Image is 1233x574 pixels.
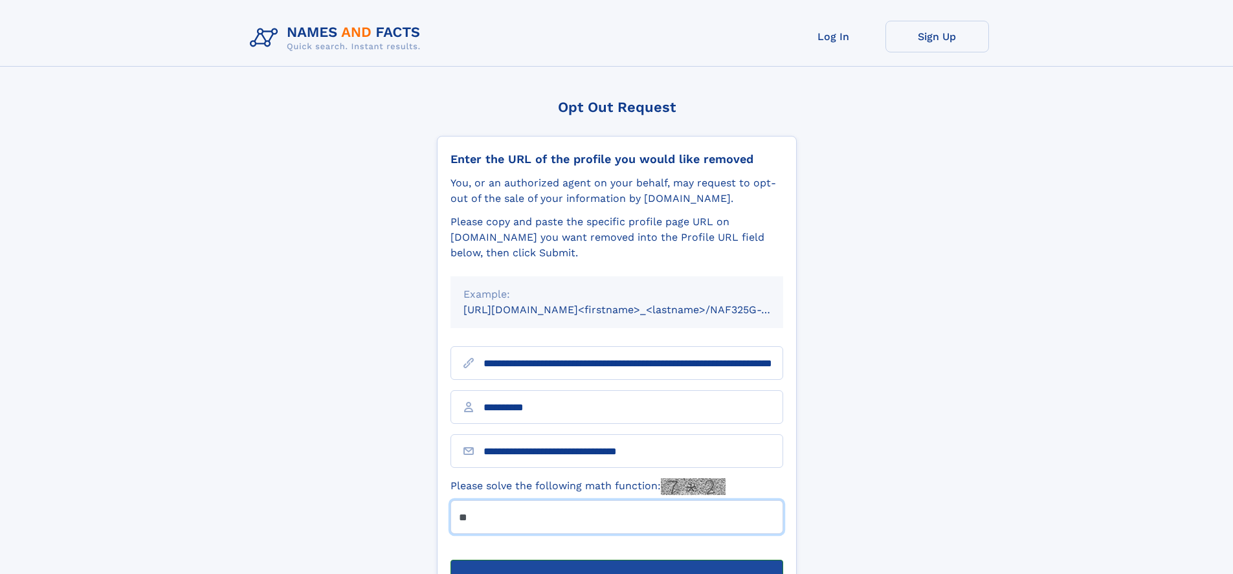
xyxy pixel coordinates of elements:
[450,152,783,166] div: Enter the URL of the profile you would like removed
[463,304,808,316] small: [URL][DOMAIN_NAME]<firstname>_<lastname>/NAF325G-xxxxxxxx
[245,21,431,56] img: Logo Names and Facts
[437,99,797,115] div: Opt Out Request
[450,478,726,495] label: Please solve the following math function:
[450,214,783,261] div: Please copy and paste the specific profile page URL on [DOMAIN_NAME] you want removed into the Pr...
[885,21,989,52] a: Sign Up
[450,175,783,206] div: You, or an authorized agent on your behalf, may request to opt-out of the sale of your informatio...
[782,21,885,52] a: Log In
[463,287,770,302] div: Example:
